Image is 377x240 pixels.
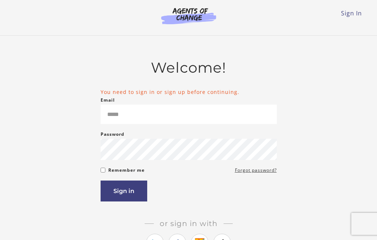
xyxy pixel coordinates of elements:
[108,166,145,175] label: Remember me
[101,181,147,201] button: Sign in
[101,96,115,105] label: Email
[101,130,124,139] label: Password
[341,9,362,17] a: Sign In
[101,59,277,76] h2: Welcome!
[235,166,277,175] a: Forgot password?
[101,88,277,96] li: You need to sign in or sign up before continuing.
[153,7,224,24] img: Agents of Change Logo
[154,219,224,228] span: Or sign in with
